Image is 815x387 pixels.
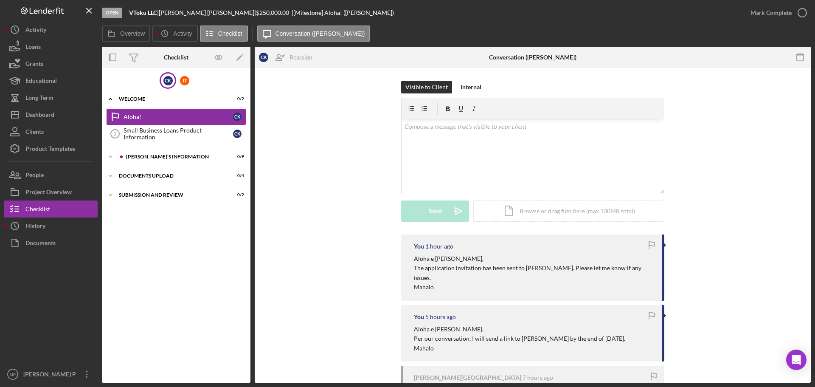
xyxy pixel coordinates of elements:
button: Documents [4,234,98,251]
p: Per our conversation, I will send a link to [PERSON_NAME] by the end of [DATE]. [414,334,625,343]
b: VToku LLC [129,9,157,16]
div: Aloha! [124,113,233,120]
label: Overview [120,30,145,37]
p: Aloha e [PERSON_NAME], [414,325,625,334]
div: [PERSON_NAME][GEOGRAPHIC_DATA] [414,374,521,381]
div: 0 / 2 [229,96,244,102]
div: Send [429,201,442,222]
div: [PERSON_NAME] [PERSON_NAME] | [159,9,256,16]
div: Loans [25,38,41,57]
div: Activity [25,21,46,40]
div: 0 / 9 [229,154,244,159]
div: Open Intercom Messenger [786,350,807,370]
div: C K [233,113,242,121]
div: Educational [25,72,57,91]
button: Mark Complete [742,4,811,21]
div: | [Milestone] Aloha! ([PERSON_NAME]) [292,9,394,16]
p: Mahalo [414,282,654,292]
div: Documents [25,234,56,254]
button: Product Templates [4,140,98,157]
button: Clients [4,123,98,140]
div: Small Business Loans Product Information [124,127,233,141]
button: Grants [4,55,98,72]
div: History [25,218,45,237]
button: Loans [4,38,98,55]
div: C K [233,130,242,138]
button: Checklist [200,25,248,42]
div: People [25,167,44,186]
a: Aloha!CK [106,108,246,125]
button: Activity [152,25,197,42]
div: SUBMISSION AND REVIEW [119,192,223,198]
button: Educational [4,72,98,89]
div: WELCOME [119,96,223,102]
button: Internal [456,81,486,93]
time: 2025-08-14 19:25 [523,374,553,381]
div: You [414,314,424,320]
label: Activity [173,30,192,37]
div: Dashboard [25,106,54,125]
p: The application invitation has been sent to [PERSON_NAME]. Please let me know if any issues. [414,263,654,282]
label: Checklist [218,30,242,37]
div: Grants [25,55,43,74]
label: Conversation ([PERSON_NAME]) [275,30,365,37]
button: Activity [4,21,98,38]
button: Overview [102,25,150,42]
button: CKReassign [255,49,321,66]
button: People [4,167,98,184]
div: J T [180,76,189,85]
div: Open [102,8,122,18]
div: 0 / 4 [229,173,244,178]
div: Reassign [289,49,312,66]
div: 0 / 2 [229,192,244,198]
button: MP[PERSON_NAME] P [4,366,98,383]
div: [PERSON_NAME]'S INFORMATION [126,154,223,159]
div: Checklist [25,201,50,220]
div: Visible to Client [405,81,448,93]
button: Project Overview [4,184,98,201]
button: Send [401,201,469,222]
button: Checklist [4,201,98,218]
div: Conversation ([PERSON_NAME]) [489,54,576,61]
button: Dashboard [4,106,98,123]
p: Mahalo [414,344,625,353]
button: History [4,218,98,234]
div: [PERSON_NAME] P [21,366,76,385]
div: C K [163,76,173,85]
time: 2025-08-14 21:15 [425,314,456,320]
a: 1Small Business Loans Product InformationCK [106,125,246,142]
button: Conversation ([PERSON_NAME]) [257,25,371,42]
div: Mark Complete [750,4,792,21]
p: Aloha e [PERSON_NAME], [414,254,654,263]
button: Visible to Client [401,81,452,93]
div: You [414,243,424,250]
div: Internal [461,81,481,93]
div: Product Templates [25,140,75,159]
time: 2025-08-15 01:03 [425,243,453,250]
div: Project Overview [25,184,72,203]
div: DOCUMENTS UPLOAD [119,173,223,178]
div: $250,000.00 [256,9,292,16]
tspan: 1 [114,131,116,136]
div: | [129,9,159,16]
div: Clients [25,123,44,142]
div: Checklist [164,54,188,61]
text: MP [10,372,16,377]
button: Long-Term [4,89,98,106]
div: Long-Term [25,89,53,108]
div: C K [259,53,268,62]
